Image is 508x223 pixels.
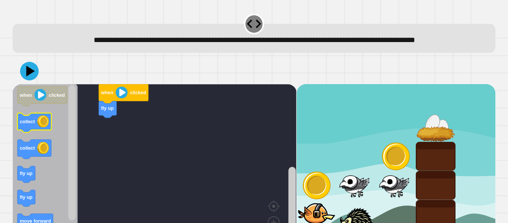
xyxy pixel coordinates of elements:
text: collect [20,145,35,151]
text: fly up [20,194,32,200]
text: clicked [49,92,65,98]
text: fly up [101,105,114,111]
text: clicked [130,90,146,95]
text: collect [20,119,35,124]
text: when [19,92,32,98]
text: when [101,90,113,95]
text: fly up [20,171,32,176]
